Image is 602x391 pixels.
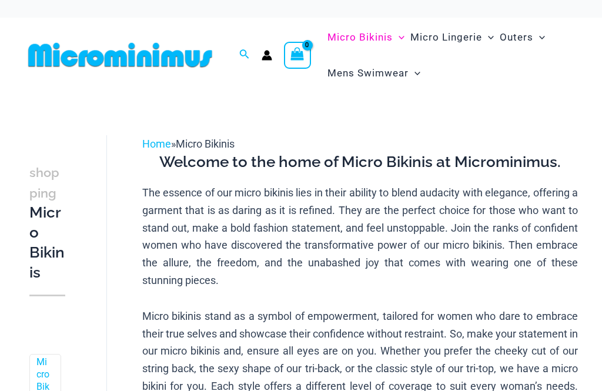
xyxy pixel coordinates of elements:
[497,19,548,55] a: OutersMenu ToggleMenu Toggle
[325,55,423,91] a: Mens SwimwearMenu ToggleMenu Toggle
[325,19,407,55] a: Micro BikinisMenu ToggleMenu Toggle
[142,138,171,150] a: Home
[262,50,272,61] a: Account icon link
[142,138,235,150] span: »
[29,162,65,283] h3: Micro Bikinis
[533,22,545,52] span: Menu Toggle
[284,42,311,69] a: View Shopping Cart, empty
[327,22,393,52] span: Micro Bikinis
[29,165,59,200] span: shopping
[239,48,250,62] a: Search icon link
[410,22,482,52] span: Micro Lingerie
[407,19,497,55] a: Micro LingerieMenu ToggleMenu Toggle
[409,58,420,88] span: Menu Toggle
[393,22,404,52] span: Menu Toggle
[323,18,578,93] nav: Site Navigation
[176,138,235,150] span: Micro Bikinis
[482,22,494,52] span: Menu Toggle
[327,58,409,88] span: Mens Swimwear
[142,152,578,172] h3: Welcome to the home of Micro Bikinis at Microminimus.
[500,22,533,52] span: Outers
[142,184,578,289] p: The essence of our micro bikinis lies in their ability to blend audacity with elegance, offering ...
[24,42,217,68] img: MM SHOP LOGO FLAT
